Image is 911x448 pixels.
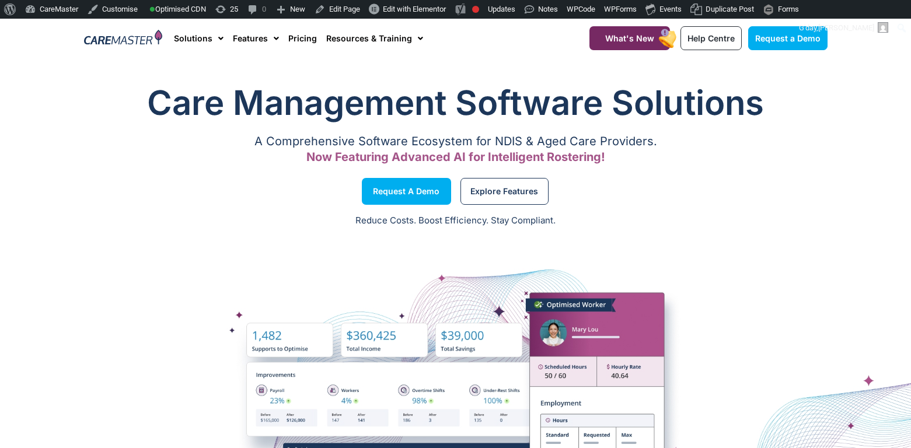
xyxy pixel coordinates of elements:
[472,6,479,13] div: Focus keyphrase not set
[233,19,279,58] a: Features
[818,23,874,32] span: [PERSON_NAME]
[470,188,538,194] span: Explore Features
[84,79,828,126] h1: Care Management Software Solutions
[174,19,224,58] a: Solutions
[373,188,439,194] span: Request a Demo
[288,19,317,58] a: Pricing
[605,33,654,43] span: What's New
[755,33,821,43] span: Request a Demo
[326,19,423,58] a: Resources & Training
[589,26,670,50] a: What's New
[362,178,451,205] a: Request a Demo
[795,19,893,37] a: G'day,
[680,26,742,50] a: Help Centre
[383,5,446,13] span: Edit with Elementor
[687,33,735,43] span: Help Centre
[84,30,163,47] img: CareMaster Logo
[84,138,828,145] p: A Comprehensive Software Ecosystem for NDIS & Aged Care Providers.
[306,150,605,164] span: Now Featuring Advanced AI for Intelligent Rostering!
[174,19,560,58] nav: Menu
[748,26,828,50] a: Request a Demo
[7,214,904,228] p: Reduce Costs. Boost Efficiency. Stay Compliant.
[460,178,549,205] a: Explore Features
